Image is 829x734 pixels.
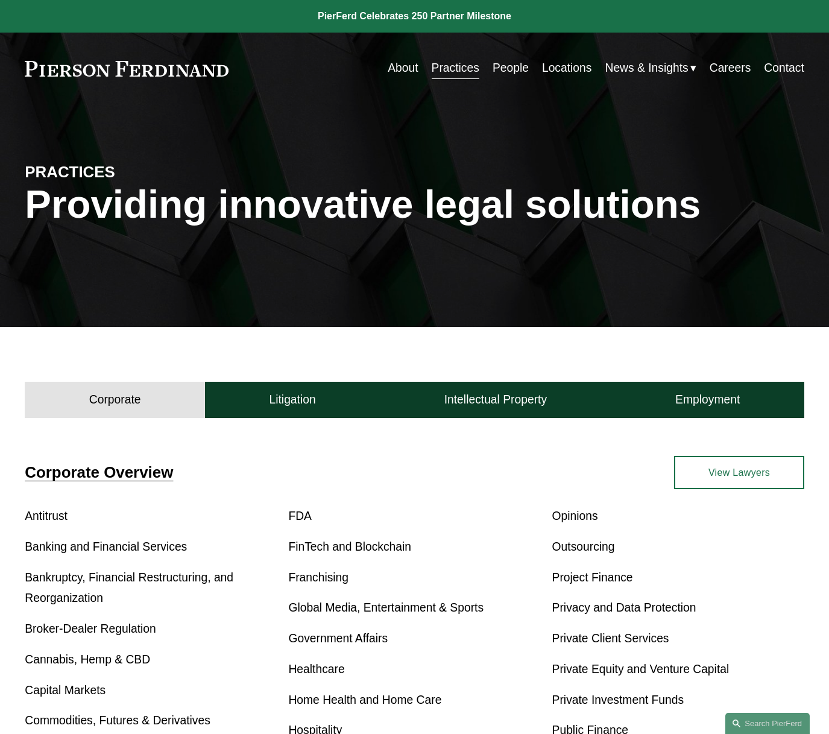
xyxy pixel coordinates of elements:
a: Broker-Dealer Regulation [25,622,156,635]
a: Locations [542,57,592,80]
a: Search this site [725,713,810,734]
a: View Lawyers [674,456,804,490]
h4: Intellectual Property [444,393,547,407]
a: Careers [710,57,751,80]
h4: Litigation [270,393,316,407]
a: Global Media, Entertainment & Sports [288,601,484,614]
h4: PRACTICES [25,162,219,182]
a: Government Affairs [288,632,388,645]
a: About [388,57,418,80]
a: FinTech and Blockchain [288,540,411,553]
a: FDA [288,510,312,522]
h4: Corporate [89,393,141,407]
a: Private Equity and Venture Capital [552,663,730,675]
a: Commodities, Futures & Derivatives [25,714,210,727]
a: Home Health and Home Care [288,694,441,706]
a: Practices [432,57,479,80]
a: Contact [764,57,804,80]
a: Private Investment Funds [552,694,684,706]
a: Banking and Financial Services [25,540,187,553]
a: Franchising [288,571,348,584]
a: Outsourcing [552,540,615,553]
a: Corporate Overview [25,464,173,481]
a: People [493,57,529,80]
a: Privacy and Data Protection [552,601,696,614]
a: Healthcare [288,663,344,675]
a: Opinions [552,510,598,522]
a: Bankruptcy, Financial Restructuring, and Reorganization [25,571,233,605]
a: Project Finance [552,571,633,584]
h1: Providing innovative legal solutions [25,182,804,227]
a: Cannabis, Hemp & CBD [25,653,150,666]
a: Capital Markets [25,684,106,697]
span: News & Insights [605,58,688,79]
h4: Employment [675,393,740,407]
a: Antitrust [25,510,68,522]
a: Private Client Services [552,632,669,645]
a: folder dropdown [605,57,696,80]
